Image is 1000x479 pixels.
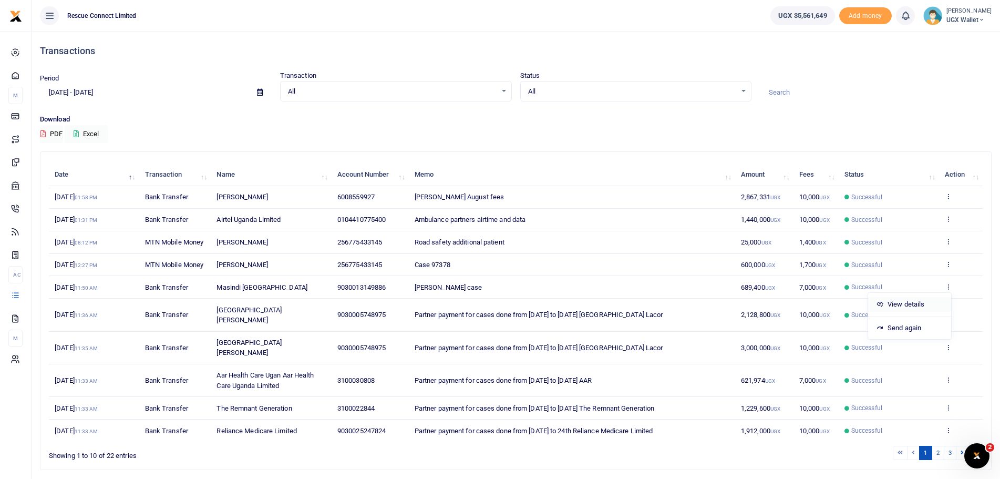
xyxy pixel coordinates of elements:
[55,261,97,269] span: [DATE]
[919,446,932,460] a: 1
[217,216,281,223] span: Airtel Uganda Limited
[280,70,316,81] label: Transaction
[799,261,826,269] span: 1,700
[964,443,989,468] iframe: Intercom live chat
[217,283,307,291] span: Masindi [GEOGRAPHIC_DATA]
[55,344,98,352] span: [DATE]
[9,12,22,19] a: logo-small logo-large logo-large
[75,345,98,351] small: 11:35 AM
[770,429,780,434] small: UGX
[741,283,775,291] span: 689,400
[8,87,23,104] li: M
[741,238,771,246] span: 25,000
[332,164,409,186] th: Account Number: activate to sort column ascending
[145,404,188,412] span: Bank Transfer
[839,7,892,25] li: Toup your wallet
[851,238,882,247] span: Successful
[217,404,292,412] span: The Remnant Generation
[75,240,98,246] small: 08:12 PM
[839,11,892,19] a: Add money
[799,311,830,319] span: 10,000
[145,261,204,269] span: MTN Mobile Money
[75,312,98,318] small: 11:36 AM
[415,404,655,412] span: Partner payment for cases done from [DATE] to [DATE] The Remnant Generation
[217,193,267,201] span: [PERSON_NAME]
[145,238,204,246] span: MTN Mobile Money
[145,344,188,352] span: Bank Transfer
[986,443,994,452] span: 2
[40,73,59,84] label: Period
[735,164,793,186] th: Amount: activate to sort column ascending
[409,164,735,186] th: Memo: activate to sort column ascending
[55,238,97,246] span: [DATE]
[217,339,282,357] span: [GEOGRAPHIC_DATA][PERSON_NAME]
[55,376,98,384] span: [DATE]
[923,6,942,25] img: profile-user
[145,283,188,291] span: Bank Transfer
[770,195,780,200] small: UGX
[217,306,282,324] span: [GEOGRAPHIC_DATA][PERSON_NAME]
[415,283,482,291] span: [PERSON_NAME] case
[851,282,882,292] span: Successful
[799,193,830,201] span: 10,000
[939,164,983,186] th: Action: activate to sort column ascending
[766,6,839,25] li: Wallet ballance
[75,195,98,200] small: 01:58 PM
[40,84,249,101] input: select period
[816,240,826,246] small: UGX
[211,164,331,186] th: Name: activate to sort column ascending
[793,164,839,186] th: Fees: activate to sort column ascending
[528,86,737,97] span: All
[40,125,63,143] button: PDF
[760,84,992,101] input: Search
[819,312,829,318] small: UGX
[415,238,504,246] span: Road safety additional patient
[55,404,98,412] span: [DATE]
[799,427,830,435] span: 10,000
[770,312,780,318] small: UGX
[337,193,375,201] span: 6008559927
[55,193,97,201] span: [DATE]
[868,321,951,335] a: Send again
[415,376,592,384] span: Partner payment for cases done from [DATE] to [DATE] AAR
[337,216,386,223] span: 0104410775400
[932,446,944,460] a: 2
[415,427,653,435] span: Partner payment for cases done from [DATE] to 24th Reliance Medicare Limited
[741,261,775,269] span: 600,000
[337,376,375,384] span: 3100030808
[816,262,826,268] small: UGX
[288,86,497,97] span: All
[851,376,882,385] span: Successful
[217,371,314,390] span: Aar Health Care Ugan Aar Health Care Uganda Limited
[839,7,892,25] span: Add money
[337,311,386,319] span: 9030005748975
[778,11,827,21] span: UGX 35,561,649
[65,125,108,143] button: Excel
[75,406,98,412] small: 11:33 AM
[799,238,826,246] span: 1,400
[851,260,882,270] span: Successful
[145,427,188,435] span: Bank Transfer
[415,261,450,269] span: Case 97378
[851,343,882,352] span: Successful
[799,344,830,352] span: 10,000
[868,297,951,312] a: View details
[75,285,98,291] small: 11:50 AM
[75,378,98,384] small: 11:33 AM
[851,403,882,413] span: Successful
[741,376,775,384] span: 621,974
[761,240,771,246] small: UGX
[520,70,540,81] label: Status
[851,310,882,320] span: Successful
[75,429,98,434] small: 11:33 AM
[770,406,780,412] small: UGX
[851,215,882,225] span: Successful
[741,344,780,352] span: 3,000,000
[816,378,826,384] small: UGX
[741,216,780,223] span: 1,440,000
[75,217,98,223] small: 01:31 PM
[63,11,140,21] span: Rescue Connect Limited
[770,217,780,223] small: UGX
[741,427,780,435] span: 1,912,000
[741,193,780,201] span: 2,867,331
